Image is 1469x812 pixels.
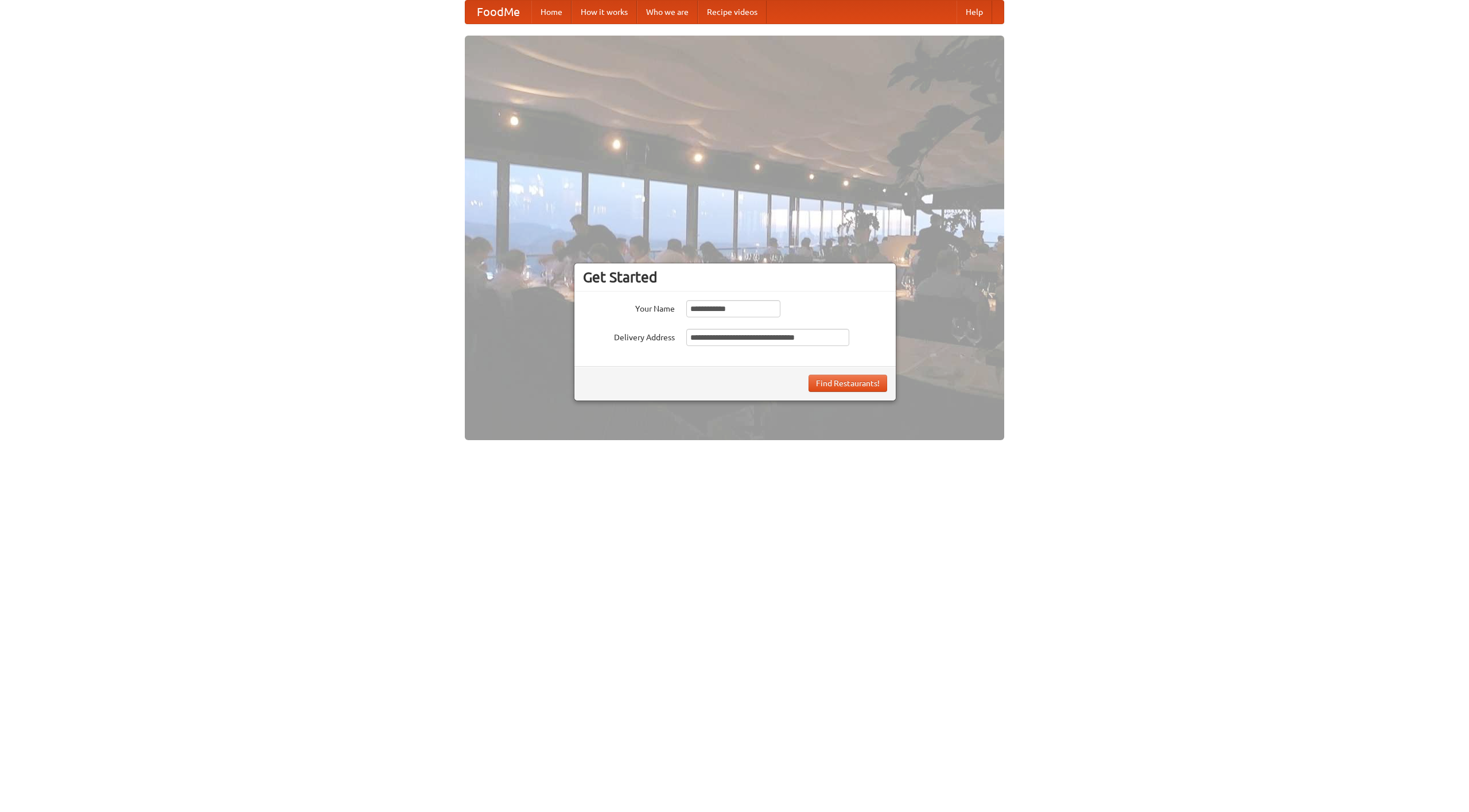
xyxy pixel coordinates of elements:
a: Home [531,1,572,24]
label: Your Name [583,300,675,314]
a: Recipe videos [698,1,767,24]
label: Delivery Address [583,329,675,343]
h3: Get Started [583,269,887,286]
a: FoodMe [465,1,531,24]
a: How it works [572,1,637,24]
button: Find Restaurants! [809,375,887,392]
a: Help [957,1,992,24]
a: Who we are [637,1,698,24]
